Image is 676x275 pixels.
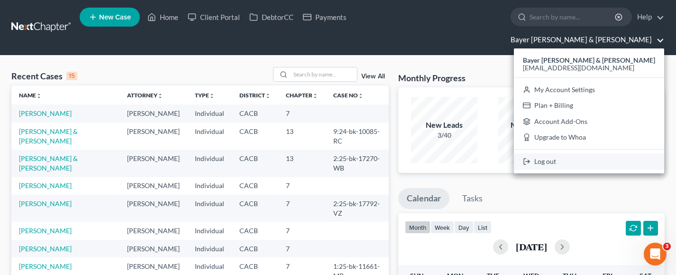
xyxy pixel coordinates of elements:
[298,9,351,26] a: Payments
[187,177,232,195] td: Individual
[232,104,278,122] td: CACB
[119,123,187,150] td: [PERSON_NAME]
[326,195,389,222] td: 2:25-bk-17792-VZ
[36,93,42,99] i: unfold_more
[143,9,183,26] a: Home
[514,130,664,146] a: Upgrade to Whoa
[209,93,215,99] i: unfold_more
[187,123,232,150] td: Individual
[232,195,278,222] td: CACB
[265,93,271,99] i: unfold_more
[506,31,664,48] a: Bayer [PERSON_NAME] & [PERSON_NAME]
[19,127,78,145] a: [PERSON_NAME] & [PERSON_NAME]
[195,92,215,99] a: Typeunfold_more
[232,177,278,195] td: CACB
[530,8,616,26] input: Search by name...
[498,131,565,140] div: 0/17
[187,222,232,239] td: Individual
[430,221,454,234] button: week
[405,221,430,234] button: month
[119,150,187,177] td: [PERSON_NAME]
[19,245,72,253] a: [PERSON_NAME]
[411,120,477,131] div: New Leads
[19,227,72,235] a: [PERSON_NAME]
[19,181,72,190] a: [PERSON_NAME]
[326,150,389,177] td: 2:25-bk-17270-WB
[333,92,364,99] a: Case Nounfold_more
[19,109,72,117] a: [PERSON_NAME]
[187,195,232,222] td: Individual
[119,177,187,195] td: [PERSON_NAME]
[119,222,187,239] td: [PERSON_NAME]
[514,97,664,114] a: Plan + Billing
[454,188,491,209] a: Tasks
[239,92,271,99] a: Districtunfold_more
[187,104,232,122] td: Individual
[312,93,318,99] i: unfold_more
[119,195,187,222] td: [PERSON_NAME]
[127,92,163,99] a: Attorneyunfold_more
[398,188,449,209] a: Calendar
[326,123,389,150] td: 9:24-bk-10085-RC
[278,104,326,122] td: 7
[19,262,72,270] a: [PERSON_NAME]
[19,154,78,172] a: [PERSON_NAME] & [PERSON_NAME]
[11,70,77,82] div: Recent Cases
[516,242,547,252] h2: [DATE]
[361,73,385,80] a: View All
[278,150,326,177] td: 13
[19,92,42,99] a: Nameunfold_more
[523,56,655,64] strong: Bayer [PERSON_NAME] & [PERSON_NAME]
[474,221,492,234] button: list
[119,240,187,257] td: [PERSON_NAME]
[232,240,278,257] td: CACB
[411,131,477,140] div: 3/40
[232,150,278,177] td: CACB
[514,82,664,98] a: My Account Settings
[498,120,565,131] div: New Clients
[183,9,245,26] a: Client Portal
[514,153,664,170] a: Log out
[644,243,667,266] iframe: Intercom live chat
[157,93,163,99] i: unfold_more
[19,199,72,208] a: [PERSON_NAME]
[514,114,664,130] a: Account Add-Ons
[454,221,474,234] button: day
[187,240,232,257] td: Individual
[278,123,326,150] td: 13
[398,72,466,84] h3: Monthly Progress
[291,67,357,81] input: Search by name...
[278,177,326,195] td: 7
[632,9,664,26] a: Help
[286,92,318,99] a: Chapterunfold_more
[278,222,326,239] td: 7
[99,14,131,21] span: New Case
[187,150,232,177] td: Individual
[232,222,278,239] td: CACB
[232,123,278,150] td: CACB
[119,104,187,122] td: [PERSON_NAME]
[245,9,298,26] a: DebtorCC
[523,64,634,72] span: [EMAIL_ADDRESS][DOMAIN_NAME]
[663,243,671,250] span: 3
[278,240,326,257] td: 7
[358,93,364,99] i: unfold_more
[514,48,664,173] div: Bayer [PERSON_NAME] & [PERSON_NAME]
[278,195,326,222] td: 7
[66,72,77,80] div: 15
